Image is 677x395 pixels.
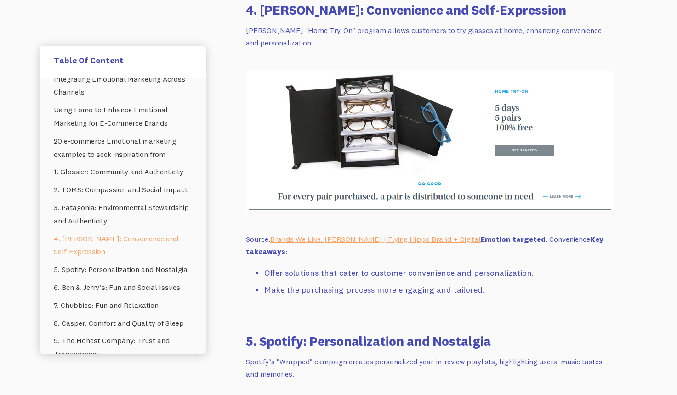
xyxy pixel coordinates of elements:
[54,261,192,279] a: 5. Spotify: Personalization and Nostalgia
[54,278,192,296] a: 6. Ben & Jerry’s: Fun and Social Issues
[54,199,192,230] a: 3. Patagonia: Environmental Stewardship and Authenticity
[246,71,614,211] img: warby parker brand
[54,101,192,133] a: Using Fomo to Enhance Emotional Marketing for E-Commerce Brands
[246,233,614,257] p: Source: : Convenience :
[54,296,192,314] a: 7. Chubbies: Fun and Relaxation
[246,356,614,380] p: Spotify’s "Wrapped" campaign creates personalized year-in-review playlists, highlighting users' m...
[54,314,192,332] a: 8. Casper: Comfort and Quality of Sleep
[54,230,192,261] a: 4. [PERSON_NAME]: Convenience and Self-Expression
[264,284,614,310] li: Make the purchasing process more engaging and tailored.
[246,24,614,49] p: [PERSON_NAME] "Home Try-On" program allows customers to try glasses at home, enhancing convenienc...
[54,70,192,101] a: Integrating Emotional Marketing Across Channels
[246,1,614,19] h3: 4. [PERSON_NAME]: Convenience and Self-Expression
[270,234,481,244] a: Brands We Like: [PERSON_NAME] | Flying Hippo Brand + Digital
[54,332,192,363] a: 9. The Honest Company: Trust and Transparency
[54,163,192,181] a: 1. Glossier: Community and Authenticity
[264,267,614,280] li: Offer solutions that cater to customer convenience and personalization.
[246,332,614,350] h3: 5. Spotify: Personalization and Nostalgia
[54,55,192,66] h5: Table Of Content
[481,234,546,244] strong: Emotion targeted
[54,181,192,199] a: 2. TOMS: Compassion and Social Impact
[54,132,192,163] a: 20 e-commerce Emotional marketing examples to seek inspiration from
